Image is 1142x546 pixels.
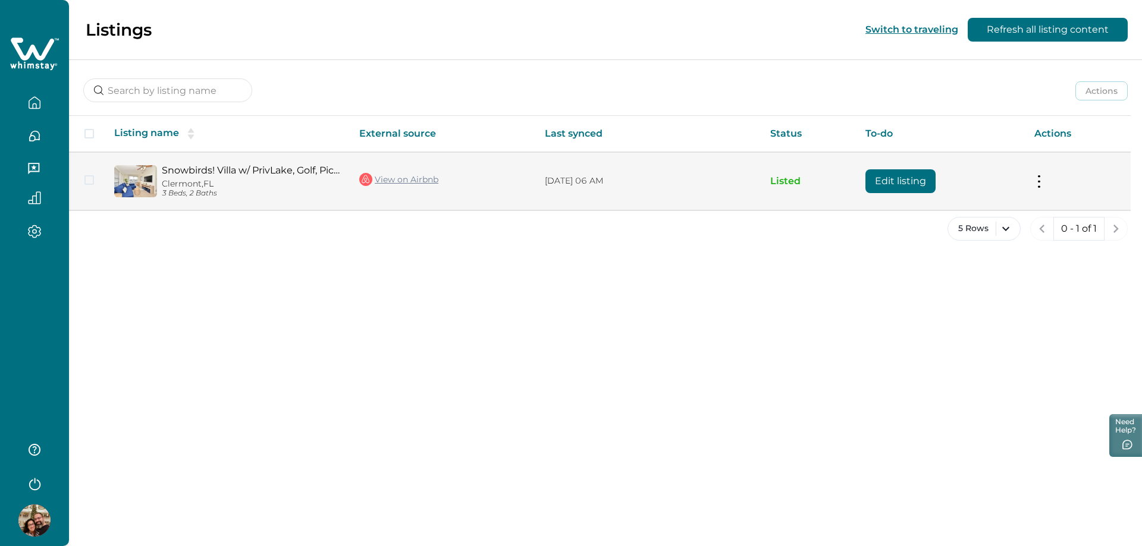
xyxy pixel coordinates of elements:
[162,189,340,198] p: 3 Beds, 2 Baths
[968,18,1128,42] button: Refresh all listing content
[545,175,751,187] p: [DATE] 06 AM
[162,179,340,189] p: Clermont, FL
[162,165,340,176] a: Snowbirds! Villa w/ PrivLake, Golf, Picball, Parks
[1025,116,1131,152] th: Actions
[1104,217,1128,241] button: next page
[18,504,51,536] img: Whimstay Host
[1030,217,1054,241] button: previous page
[86,20,152,40] p: Listings
[865,24,958,35] button: Switch to traveling
[1061,223,1097,235] p: 0 - 1 of 1
[359,172,438,187] a: View on Airbnb
[114,165,157,197] img: propertyImage_Snowbirds! Villa w/ PrivLake, Golf, Picball, Parks
[535,116,760,152] th: Last synced
[770,175,847,187] p: Listed
[1075,81,1128,100] button: Actions
[83,78,252,102] input: Search by listing name
[948,217,1021,241] button: 5 Rows
[1053,217,1105,241] button: 0 - 1 of 1
[865,169,936,193] button: Edit listing
[856,116,1025,152] th: To-do
[105,116,350,152] th: Listing name
[350,116,535,152] th: External source
[761,116,857,152] th: Status
[179,128,203,140] button: sorting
